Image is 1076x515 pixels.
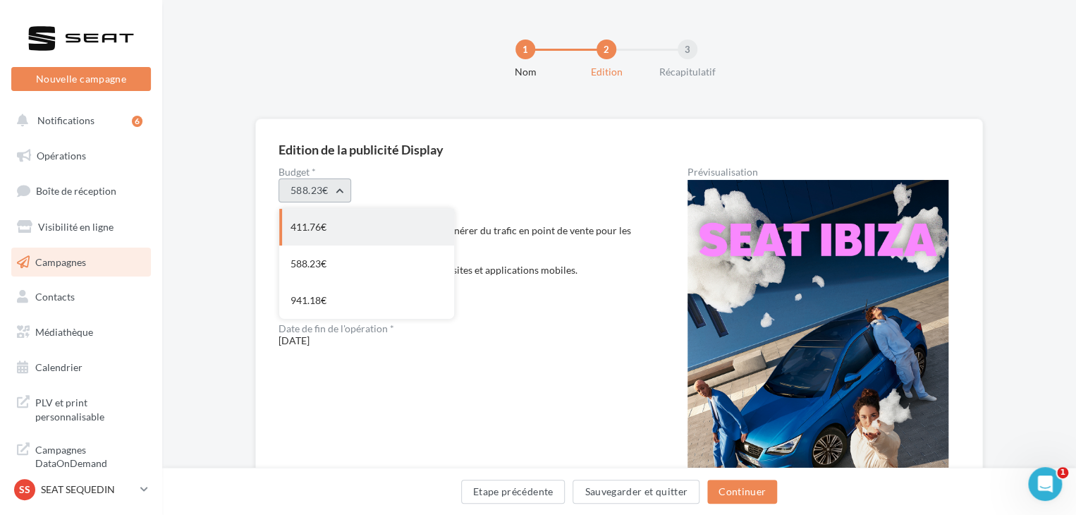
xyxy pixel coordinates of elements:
span: Visibilité en ligne [38,221,114,233]
a: PLV et print personnalisable [8,387,154,429]
div: 1 [515,40,535,59]
div: Edition de la publicité Display [279,143,444,156]
div: Récapitulatif [642,65,733,79]
div: L'opération Display JPO a pour but de générer du trafic en point de vente pour les JPO. [279,224,642,252]
span: Contacts [35,291,75,303]
div: 941.18€ [279,282,454,319]
button: Notifications 6 [8,106,148,135]
label: Budget * [279,167,642,177]
span: Boîte de réception [36,185,116,197]
button: Sauvegarder et quitter [573,480,699,504]
button: Continuer [707,480,777,504]
span: SS [19,483,30,497]
a: Opérations [8,141,154,171]
a: Visibilité en ligne [8,212,154,242]
span: [DATE] [279,324,642,346]
div: L'objectif est d'être visible sur différents sites et applications mobiles. [279,263,642,277]
div: 3 [678,40,697,59]
div: Edition [561,65,652,79]
a: Boîte de réception [8,176,154,206]
span: Campagnes [35,255,86,267]
span: 1 [1057,467,1068,478]
p: SEAT SEQUEDIN [41,483,135,497]
span: Opérations [37,150,86,162]
div: 2 [597,40,616,59]
button: 588.23€ [279,178,351,202]
a: Campagnes DataOnDemand [8,435,154,476]
span: Médiathèque [35,326,93,338]
div: Nom [480,65,570,79]
div: Date de début de campagne * [279,289,642,298]
span: PLV et print personnalisable [35,393,145,423]
button: Etape précédente [461,480,565,504]
a: SS SEAT SEQUEDIN [11,476,151,503]
a: Calendrier [8,353,154,382]
button: Nouvelle campagne [11,67,151,91]
a: Contacts [8,282,154,312]
div: Date de fin de l'opération * [279,324,642,334]
span: [DATE] [279,289,642,311]
span: Notifications [37,114,94,126]
div: 6 [132,116,142,127]
span: Calendrier [35,361,82,373]
iframe: Intercom live chat [1028,467,1062,501]
a: Médiathèque [8,317,154,347]
div: Prévisualisation [687,167,960,177]
a: Campagnes [8,248,154,277]
div: 411.76€ [279,209,454,246]
span: Campagnes DataOnDemand [35,440,145,471]
div: 588.23€ [279,246,454,282]
div: Description de l'opération [279,214,642,224]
